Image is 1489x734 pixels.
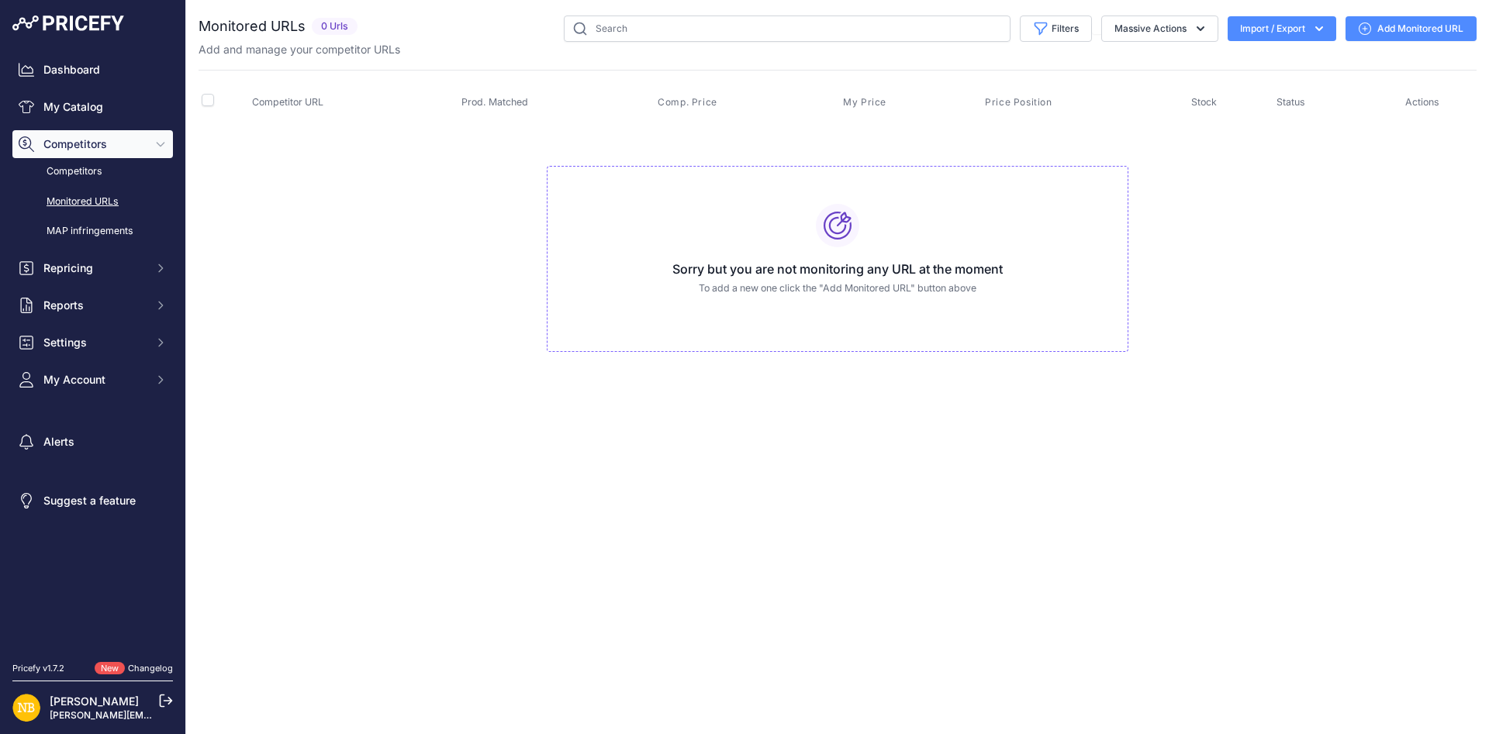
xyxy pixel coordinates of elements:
img: Pricefy Logo [12,16,124,31]
a: MAP infringements [12,218,173,245]
p: Add and manage your competitor URLs [199,42,400,57]
a: My Catalog [12,93,173,121]
span: Competitors [43,136,145,152]
a: Dashboard [12,56,173,84]
span: Price Position [985,96,1052,109]
button: My Price [843,96,890,109]
a: Add Monitored URL [1346,16,1477,41]
h3: Sorry but you are not monitoring any URL at the moment [560,260,1115,278]
button: Import / Export [1228,16,1336,41]
span: My Price [843,96,886,109]
button: Repricing [12,254,173,282]
h2: Monitored URLs [199,16,306,37]
span: Status [1277,96,1305,108]
input: Search [564,16,1011,42]
a: Competitors [12,158,173,185]
button: Competitors [12,130,173,158]
button: Settings [12,329,173,357]
span: Reports [43,298,145,313]
span: Actions [1405,96,1439,108]
button: My Account [12,366,173,394]
button: Price Position [985,96,1055,109]
span: Competitor URL [252,96,323,108]
nav: Sidebar [12,56,173,643]
button: Comp. Price [658,96,720,109]
span: Settings [43,335,145,350]
button: Filters [1020,16,1092,42]
a: Suggest a feature [12,487,173,515]
span: 0 Urls [312,18,358,36]
span: Stock [1191,96,1217,108]
span: Prod. Matched [461,96,528,108]
p: To add a new one click the "Add Monitored URL" button above [560,281,1115,296]
span: My Account [43,372,145,388]
a: Alerts [12,428,173,456]
span: Comp. Price [658,96,717,109]
button: Massive Actions [1101,16,1218,42]
button: Reports [12,291,173,319]
a: [PERSON_NAME][EMAIL_ADDRESS][DOMAIN_NAME] [50,709,288,721]
a: [PERSON_NAME] [50,694,139,708]
a: Monitored URLs [12,188,173,215]
div: Pricefy v1.7.2 [12,662,64,675]
span: Repricing [43,260,145,276]
span: New [95,662,125,675]
a: Changelog [128,663,173,674]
